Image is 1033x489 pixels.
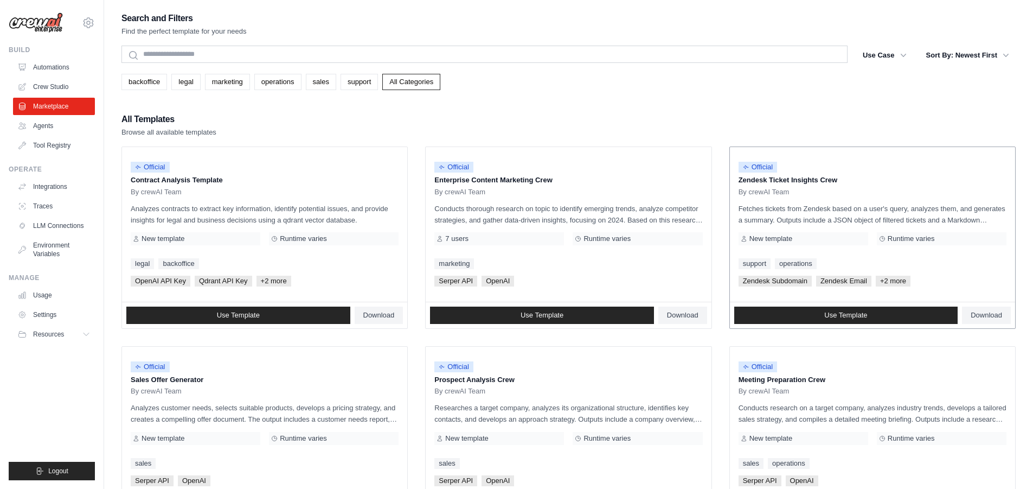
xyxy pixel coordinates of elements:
[217,311,260,320] span: Use Template
[739,162,778,173] span: Official
[434,475,477,486] span: Serper API
[195,276,252,287] span: Qdrant API Key
[434,203,702,226] p: Conducts thorough research on topic to identify emerging trends, analyze competitor strategies, a...
[121,11,247,26] h2: Search and Filters
[205,74,250,90] a: marketing
[341,74,378,90] a: support
[739,458,763,469] a: sales
[131,175,399,186] p: Contract Analysis Template
[280,234,327,243] span: Runtime varies
[739,475,781,486] span: Serper API
[256,276,291,287] span: +2 more
[142,234,184,243] span: New template
[13,198,95,215] a: Traces
[363,311,395,320] span: Download
[434,175,702,186] p: Enterprise Content Marketing Crew
[13,117,95,135] a: Agents
[971,311,1002,320] span: Download
[280,434,327,443] span: Runtime varies
[739,175,1006,186] p: Zendesk Ticket Insights Crew
[775,258,817,269] a: operations
[583,434,631,443] span: Runtime varies
[445,434,488,443] span: New template
[658,307,707,324] a: Download
[888,434,935,443] span: Runtime varies
[13,98,95,115] a: Marketplace
[131,258,154,269] a: legal
[171,74,200,90] a: legal
[734,307,958,324] a: Use Template
[739,361,778,372] span: Official
[131,387,182,396] span: By crewAI Team
[445,234,469,243] span: 7 users
[434,162,473,173] span: Official
[121,127,216,138] p: Browse all available templates
[131,374,399,385] p: Sales Offer Generator
[121,74,167,90] a: backoffice
[739,258,771,269] a: support
[434,374,702,385] p: Prospect Analysis Crew
[131,203,399,226] p: Analyzes contracts to extract key information, identify potential issues, and provide insights fo...
[9,165,95,174] div: Operate
[121,26,247,37] p: Find the perfect template for your needs
[131,475,174,486] span: Serper API
[739,387,790,396] span: By crewAI Team
[382,74,440,90] a: All Categories
[739,374,1006,385] p: Meeting Preparation Crew
[131,162,170,173] span: Official
[9,274,95,282] div: Manage
[13,237,95,263] a: Environment Variables
[254,74,301,90] a: operations
[9,462,95,480] button: Logout
[131,458,156,469] a: sales
[9,46,95,54] div: Build
[48,467,68,475] span: Logout
[434,402,702,425] p: Researches a target company, analyzes its organizational structure, identifies key contacts, and ...
[355,307,403,324] a: Download
[667,311,698,320] span: Download
[749,434,792,443] span: New template
[856,46,913,65] button: Use Case
[434,387,485,396] span: By crewAI Team
[434,188,485,196] span: By crewAI Team
[876,276,910,287] span: +2 more
[306,74,336,90] a: sales
[816,276,871,287] span: Zendesk Email
[434,458,459,469] a: sales
[121,112,216,127] h2: All Templates
[131,276,190,287] span: OpenAI API Key
[888,234,935,243] span: Runtime varies
[430,307,654,324] a: Use Template
[13,287,95,304] a: Usage
[920,46,1016,65] button: Sort By: Newest First
[824,311,867,320] span: Use Template
[739,203,1006,226] p: Fetches tickets from Zendesk based on a user's query, analyzes them, and generates a summary. Out...
[131,361,170,372] span: Official
[768,458,810,469] a: operations
[33,330,64,339] span: Resources
[13,137,95,154] a: Tool Registry
[962,307,1011,324] a: Download
[482,475,514,486] span: OpenAI
[13,217,95,234] a: LLM Connections
[13,59,95,76] a: Automations
[126,307,350,324] a: Use Template
[142,434,184,443] span: New template
[739,276,812,287] span: Zendesk Subdomain
[434,258,474,269] a: marketing
[178,475,210,486] span: OpenAI
[13,306,95,323] a: Settings
[786,475,818,486] span: OpenAI
[434,361,473,372] span: Official
[749,234,792,243] span: New template
[482,276,514,287] span: OpenAI
[13,78,95,96] a: Crew Studio
[521,311,563,320] span: Use Template
[434,276,477,287] span: Serper API
[131,188,182,196] span: By crewAI Team
[13,326,95,343] button: Resources
[158,258,198,269] a: backoffice
[739,188,790,196] span: By crewAI Team
[13,178,95,195] a: Integrations
[9,12,63,33] img: Logo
